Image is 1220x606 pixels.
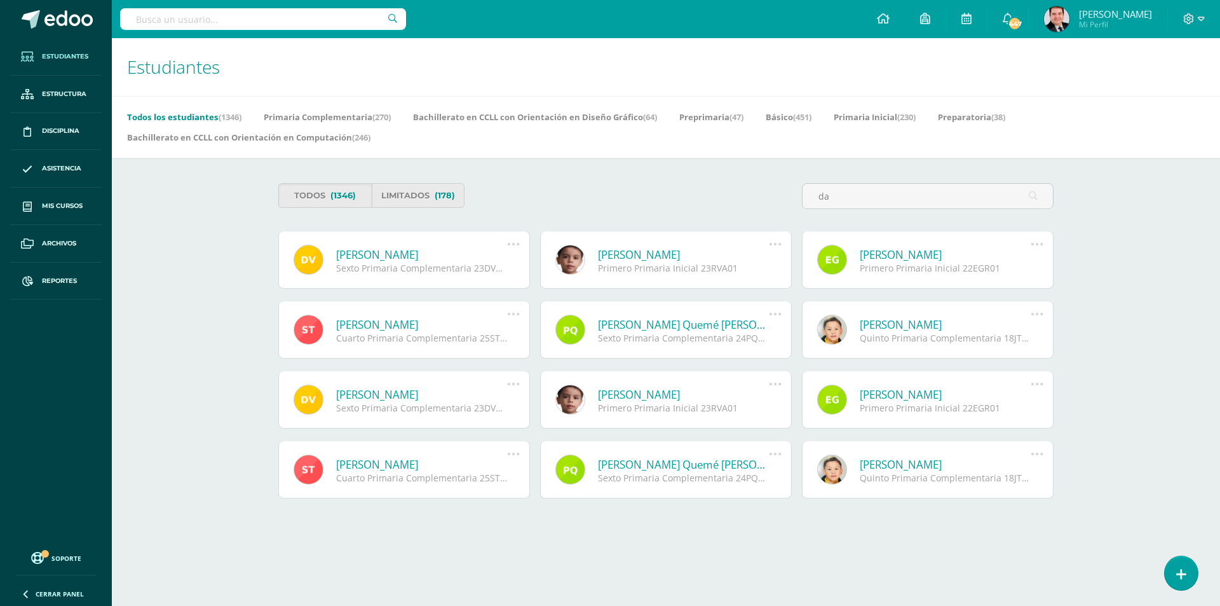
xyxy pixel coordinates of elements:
div: Sexto Primaria Complementaria 24PQC01 [598,472,769,484]
span: (1346) [219,111,241,123]
a: Archivos [10,225,102,263]
a: Limitados(178) [372,183,465,208]
span: Estructura [42,89,86,99]
div: Cuarto Primaria Complementaria 25STP01 [336,332,507,344]
a: [PERSON_NAME] [860,387,1031,402]
span: Mis cursos [42,201,83,211]
span: (178) [435,184,455,207]
div: Primero Primaria Inicial 22EGR01 [860,262,1031,274]
span: Disciplina [42,126,79,136]
input: Busca al estudiante aquí... [803,184,1053,209]
span: [PERSON_NAME] [1079,8,1152,20]
span: Estudiantes [127,55,220,79]
a: [PERSON_NAME] Quemé [PERSON_NAME] [598,457,769,472]
a: Básico(451) [766,107,811,127]
a: Primaria Complementaria(270) [264,107,391,127]
a: Estructura [10,76,102,113]
div: Quinto Primaria Complementaria 18JTG01 [860,472,1031,484]
a: Disciplina [10,113,102,151]
span: (1346) [330,184,356,207]
span: (38) [991,111,1005,123]
a: [PERSON_NAME] [598,247,769,262]
span: Reportes [42,276,77,286]
img: af1a872015daedc149f5fcb991658e4f.png [1044,6,1069,32]
a: Todos(1346) [278,183,372,208]
div: Primero Primaria Inicial 23RVA01 [598,262,769,274]
a: [PERSON_NAME] [336,247,507,262]
span: Asistencia [42,163,81,174]
span: Cerrar panel [36,589,84,598]
span: (451) [793,111,811,123]
a: Primaria Inicial(230) [834,107,916,127]
input: Busca un usuario... [120,8,406,30]
a: Asistencia [10,150,102,188]
a: [PERSON_NAME] [860,247,1031,262]
a: Estudiantes [10,38,102,76]
span: (230) [897,111,916,123]
div: Sexto Primaria Complementaria 24PQC01 [598,332,769,344]
span: 447 [1008,17,1022,31]
div: Sexto Primaria Complementaria 23DVG01 [336,402,507,414]
span: (270) [372,111,391,123]
a: [PERSON_NAME] [336,387,507,402]
a: [PERSON_NAME] [860,457,1031,472]
span: (246) [352,132,370,143]
div: Sexto Primaria Complementaria 23DVG01 [336,262,507,274]
a: [PERSON_NAME] Quemé [PERSON_NAME] [598,317,769,332]
a: [PERSON_NAME] [598,387,769,402]
a: Soporte [15,549,97,566]
a: [PERSON_NAME] [336,317,507,332]
div: Primero Primaria Inicial 22EGR01 [860,402,1031,414]
a: Reportes [10,263,102,300]
a: [PERSON_NAME] [336,457,507,472]
a: Mis cursos [10,188,102,225]
span: (64) [643,111,657,123]
span: Archivos [42,238,76,249]
div: Quinto Primaria Complementaria 18JTG01 [860,332,1031,344]
a: Bachillerato en CCLL con Orientación en Computación(246) [127,127,370,148]
span: (47) [729,111,743,123]
div: Primero Primaria Inicial 23RVA01 [598,402,769,414]
a: Todos los estudiantes(1346) [127,107,241,127]
div: Cuarto Primaria Complementaria 25STP01 [336,472,507,484]
span: Mi Perfil [1079,19,1152,30]
span: Estudiantes [42,52,88,62]
a: [PERSON_NAME] [860,317,1031,332]
a: Bachillerato en CCLL con Orientación en Diseño Gráfico(64) [413,107,657,127]
span: Soporte [51,554,81,563]
a: Preparatoria(38) [938,107,1005,127]
a: Preprimaria(47) [679,107,743,127]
